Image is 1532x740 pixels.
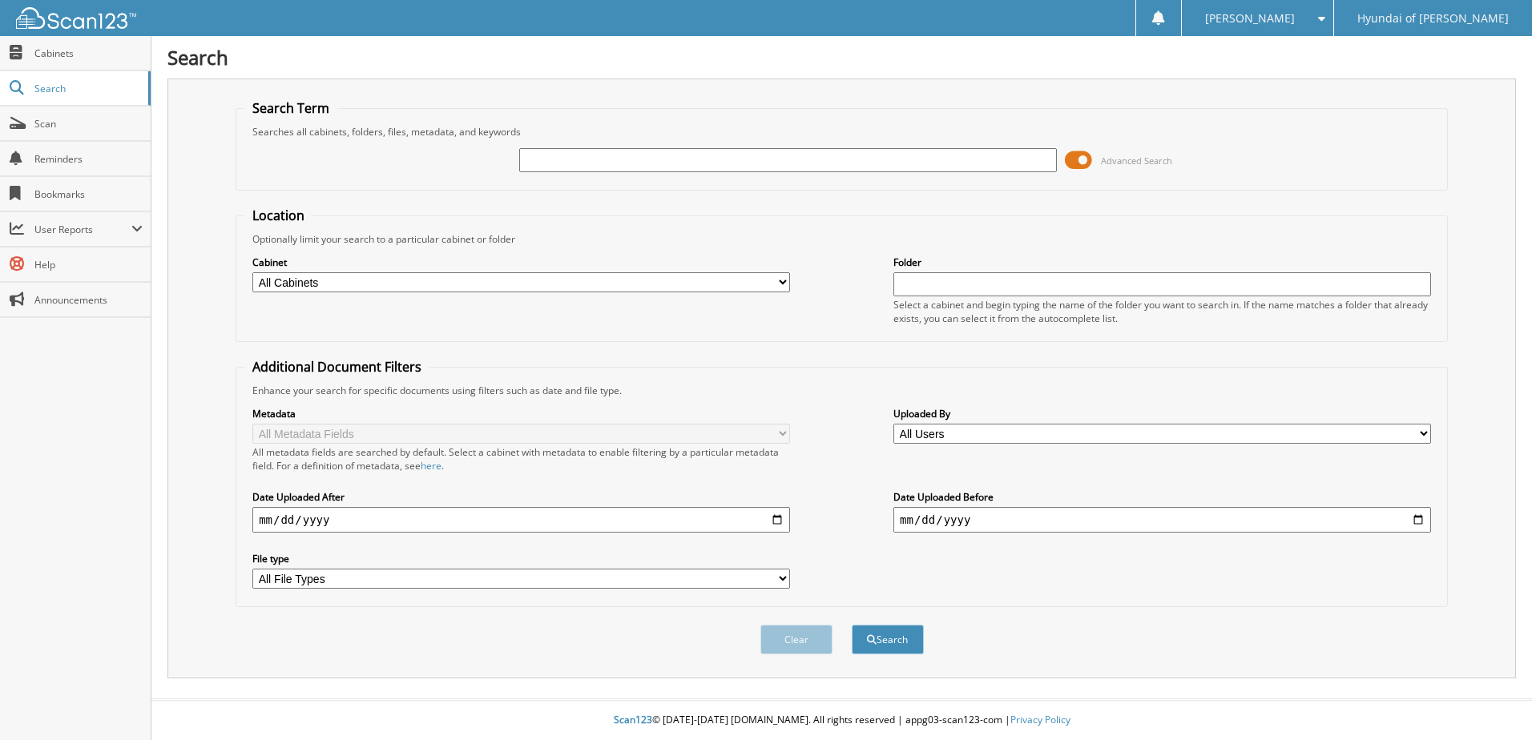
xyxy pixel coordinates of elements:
a: Privacy Policy [1010,713,1070,726]
div: All metadata fields are searched by default. Select a cabinet with metadata to enable filtering b... [252,445,790,473]
button: Search [852,625,924,654]
div: Select a cabinet and begin typing the name of the folder you want to search in. If the name match... [893,298,1431,325]
label: Cabinet [252,255,790,269]
div: Optionally limit your search to a particular cabinet or folder [244,232,1439,246]
span: Search [34,82,140,95]
label: Date Uploaded After [252,490,790,504]
input: end [893,507,1431,533]
span: Help [34,258,143,271]
h1: Search [167,44,1516,70]
input: start [252,507,790,533]
span: Scan [34,117,143,131]
span: Announcements [34,293,143,307]
button: Clear [760,625,833,654]
span: Cabinets [34,46,143,60]
label: Uploaded By [893,407,1431,420]
a: here [421,459,441,473]
label: Folder [893,255,1431,269]
label: File type [252,552,790,565]
label: Date Uploaded Before [893,490,1431,504]
span: Bookmarks [34,187,143,201]
label: Metadata [252,407,790,420]
span: Reminders [34,152,143,166]
span: User Reports [34,223,131,236]
legend: Additional Document Filters [244,358,429,376]
legend: Search Term [244,99,337,117]
span: [PERSON_NAME] [1205,14,1295,23]
span: Scan123 [614,713,652,726]
div: Enhance your search for specific documents using filters such as date and file type. [244,384,1439,397]
div: Searches all cabinets, folders, files, metadata, and keywords [244,125,1439,139]
span: Hyundai of [PERSON_NAME] [1357,14,1509,23]
img: scan123-logo-white.svg [16,7,136,29]
legend: Location [244,207,312,224]
span: Advanced Search [1101,155,1172,167]
div: © [DATE]-[DATE] [DOMAIN_NAME]. All rights reserved | appg03-scan123-com | [151,701,1532,740]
